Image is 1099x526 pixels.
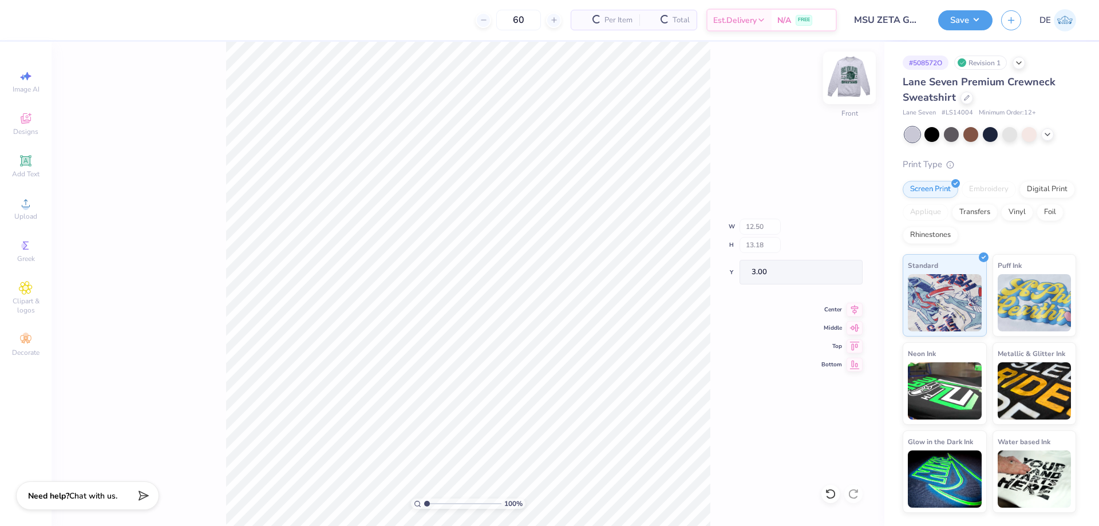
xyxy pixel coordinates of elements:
span: Middle [821,324,842,332]
span: Lane Seven Premium Crewneck Sweatshirt [903,75,1055,104]
img: Neon Ink [908,362,982,420]
div: Transfers [952,204,998,221]
div: Foil [1037,204,1064,221]
span: Decorate [12,348,39,357]
div: # 508572O [903,56,948,70]
span: Designs [13,127,38,136]
strong: Need help? [28,491,69,501]
img: Front [827,55,872,101]
span: Upload [14,212,37,221]
span: Bottom [821,361,842,369]
span: FREE [798,16,810,24]
span: Per Item [604,14,632,26]
span: Standard [908,259,938,271]
span: # LS14004 [942,108,973,118]
span: Est. Delivery [713,14,757,26]
span: Glow in the Dark Ink [908,436,973,448]
div: Rhinestones [903,227,958,244]
button: Save [938,10,993,30]
span: Clipart & logos [6,296,46,315]
div: Applique [903,204,948,221]
span: Metallic & Glitter Ink [998,347,1065,359]
div: Embroidery [962,181,1016,198]
div: Print Type [903,158,1076,171]
span: Total [673,14,690,26]
span: Image AI [13,85,39,94]
span: 100 % [504,499,523,509]
span: Lane Seven [903,108,936,118]
img: Metallic & Glitter Ink [998,362,1072,420]
input: – – [496,10,541,30]
img: Puff Ink [998,274,1072,331]
span: Neon Ink [908,347,936,359]
div: Screen Print [903,181,958,198]
div: Revision 1 [954,56,1007,70]
span: Add Text [12,169,39,179]
span: Top [821,342,842,350]
div: Front [841,108,858,118]
span: Chat with us. [69,491,117,501]
span: DE [1039,14,1051,27]
img: Standard [908,274,982,331]
span: N/A [777,14,791,26]
img: Water based Ink [998,450,1072,508]
img: Glow in the Dark Ink [908,450,982,508]
span: Puff Ink [998,259,1022,271]
input: Untitled Design [845,9,930,31]
span: Center [821,306,842,314]
div: Digital Print [1019,181,1075,198]
a: DE [1039,9,1076,31]
div: Vinyl [1001,204,1033,221]
span: Water based Ink [998,436,1050,448]
span: Greek [17,254,35,263]
span: Minimum Order: 12 + [979,108,1036,118]
img: Djian Evardoni [1054,9,1076,31]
